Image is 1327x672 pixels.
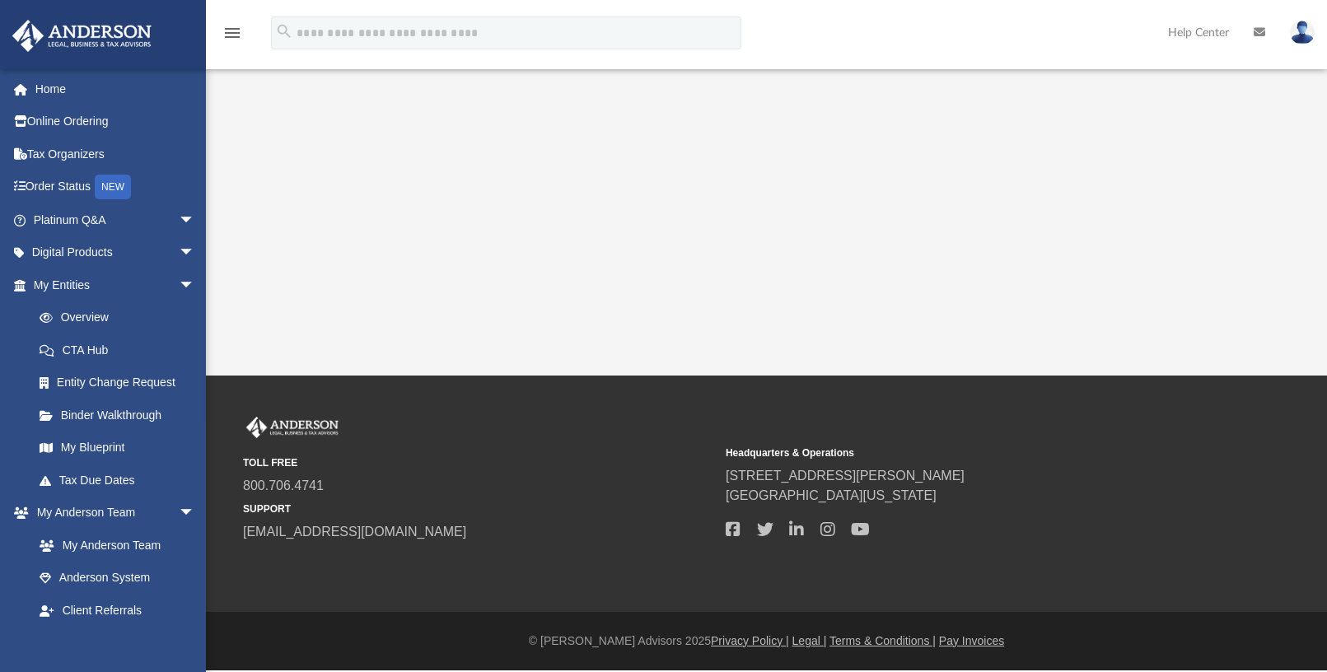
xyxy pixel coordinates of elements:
[179,497,212,530] span: arrow_drop_down
[12,268,220,301] a: My Entitiesarrow_drop_down
[726,469,965,483] a: [STREET_ADDRESS][PERSON_NAME]
[243,502,714,516] small: SUPPORT
[23,334,220,366] a: CTA Hub
[12,138,220,170] a: Tax Organizers
[12,203,220,236] a: Platinum Q&Aarrow_drop_down
[222,31,242,43] a: menu
[23,464,220,497] a: Tax Due Dates
[243,455,714,470] small: TOLL FREE
[275,22,293,40] i: search
[23,301,220,334] a: Overview
[829,634,936,647] a: Terms & Conditions |
[23,399,220,432] a: Binder Walkthrough
[726,488,937,502] a: [GEOGRAPHIC_DATA][US_STATE]
[12,236,220,269] a: Digital Productsarrow_drop_down
[179,236,212,270] span: arrow_drop_down
[726,446,1197,460] small: Headquarters & Operations
[23,366,220,399] a: Entity Change Request
[179,203,212,237] span: arrow_drop_down
[23,562,212,595] a: Anderson System
[12,105,220,138] a: Online Ordering
[222,23,242,43] i: menu
[711,634,789,647] a: Privacy Policy |
[95,175,131,199] div: NEW
[12,497,212,530] a: My Anderson Teamarrow_drop_down
[23,529,203,562] a: My Anderson Team
[12,170,220,204] a: Order StatusNEW
[12,72,220,105] a: Home
[939,634,1004,647] a: Pay Invoices
[243,525,466,539] a: [EMAIL_ADDRESS][DOMAIN_NAME]
[243,478,324,492] a: 800.706.4741
[179,268,212,302] span: arrow_drop_down
[23,594,212,627] a: Client Referrals
[23,432,212,464] a: My Blueprint
[792,634,827,647] a: Legal |
[243,417,342,438] img: Anderson Advisors Platinum Portal
[206,632,1327,650] div: © [PERSON_NAME] Advisors 2025
[1290,21,1315,44] img: User Pic
[7,20,157,52] img: Anderson Advisors Platinum Portal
